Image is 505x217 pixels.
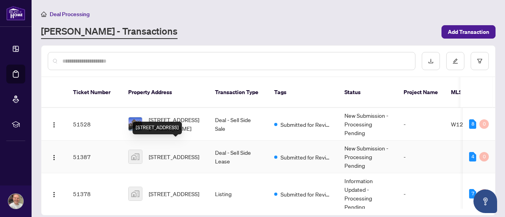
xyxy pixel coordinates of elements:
span: [STREET_ADDRESS] [149,152,199,161]
span: Deal Processing [50,11,90,18]
img: Logo [51,191,57,198]
div: 0 [479,152,489,161]
img: thumbnail-img [129,187,142,200]
span: home [41,11,47,17]
button: edit [446,52,464,70]
a: [PERSON_NAME] - Transactions [41,25,178,39]
button: Logo [48,187,60,200]
button: Add Transaction [441,25,496,39]
td: Deal - Sell Side Sale [209,108,268,141]
span: [STREET_ADDRESS] [149,189,199,198]
th: Tags [268,77,338,108]
button: filter [471,52,489,70]
th: Transaction Type [209,77,268,108]
th: MLS # [445,77,492,108]
span: Add Transaction [448,26,489,38]
td: New Submission - Processing Pending [338,108,397,141]
th: Status [338,77,397,108]
div: [STREET_ADDRESS] [133,122,182,134]
td: Listing [209,173,268,215]
span: Submitted for Review [281,153,332,161]
img: Profile Icon [8,194,23,209]
img: thumbnail-img [129,117,142,131]
img: Logo [51,122,57,128]
td: Deal - Sell Side Lease [209,141,268,173]
td: Information Updated - Processing Pending [338,173,397,215]
td: 51378 [67,173,122,215]
td: 51387 [67,141,122,173]
div: 0 [479,189,489,198]
button: Open asap [473,189,497,213]
div: 0 [479,119,489,129]
th: Ticket Number [67,77,122,108]
span: Submitted for Review [281,190,332,198]
div: 8 [469,119,476,129]
span: W12136665 [451,121,484,128]
img: Logo [51,154,57,161]
span: download [428,58,434,64]
td: - [397,141,445,173]
td: 51528 [67,108,122,141]
button: Logo [48,150,60,163]
td: - [397,173,445,215]
span: edit [453,58,458,64]
th: Project Name [397,77,445,108]
button: Logo [48,118,60,130]
img: thumbnail-img [129,150,142,163]
img: logo [6,6,25,20]
td: New Submission - Processing Pending [338,141,397,173]
span: filter [477,58,483,64]
button: download [422,52,440,70]
span: [STREET_ADDRESS][PERSON_NAME] [149,115,202,133]
div: 7 [469,189,476,198]
th: Property Address [122,77,209,108]
td: - [397,108,445,141]
span: Submitted for Review [281,120,332,129]
div: 4 [469,152,476,161]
